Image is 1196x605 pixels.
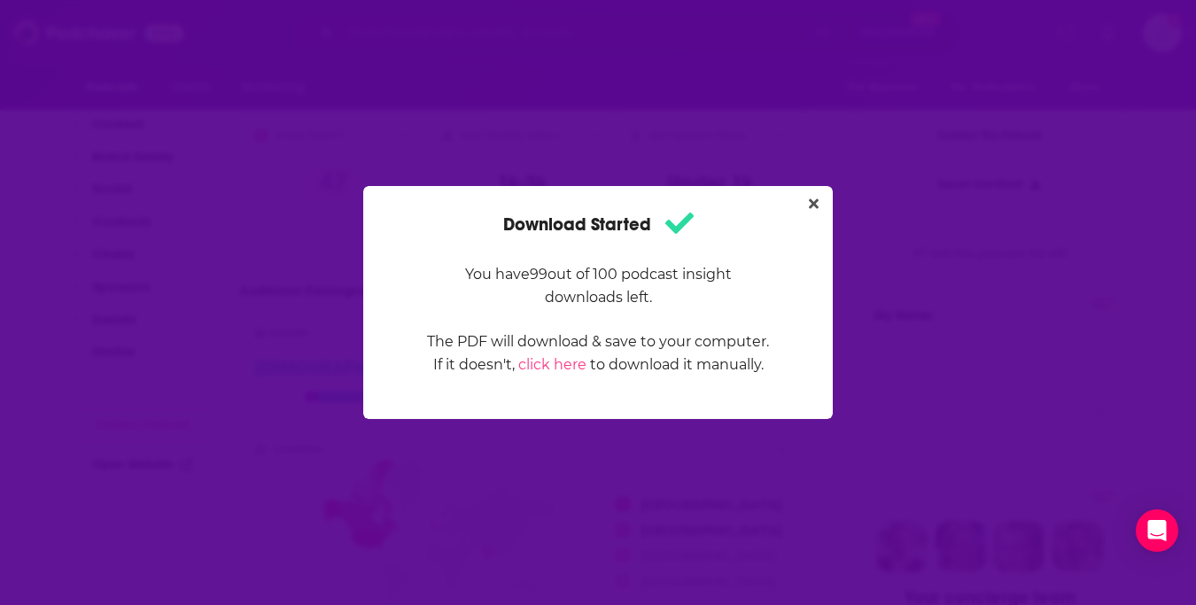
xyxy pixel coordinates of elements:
h1: Download Started [503,207,694,242]
a: click here [518,356,586,373]
p: You have 99 out of 100 podcast insight downloads left. [426,263,770,309]
div: Open Intercom Messenger [1136,509,1178,552]
button: Close [802,193,826,215]
p: The PDF will download & save to your computer. If it doesn't, to download it manually. [426,330,770,376]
